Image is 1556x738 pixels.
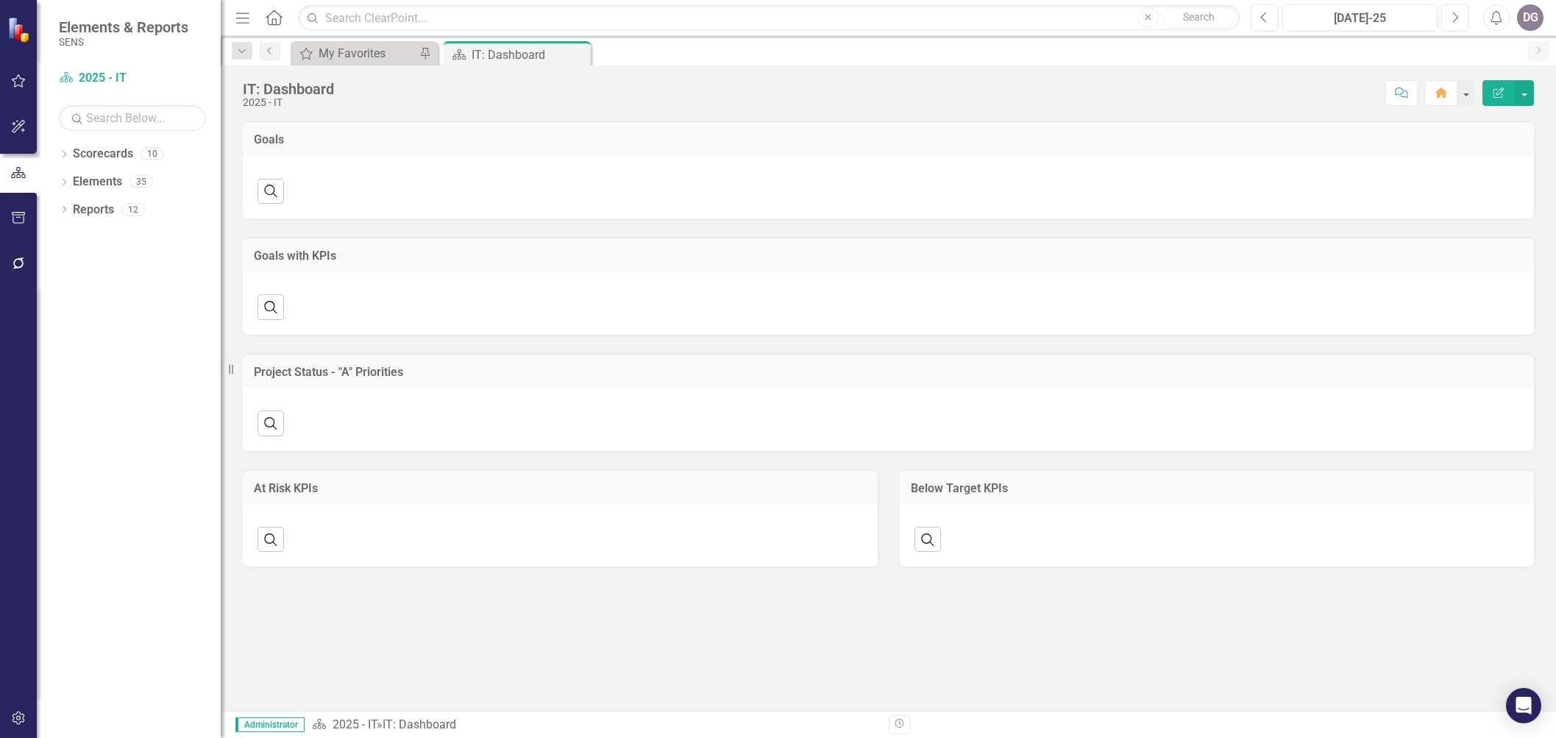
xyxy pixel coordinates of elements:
[7,17,33,43] img: ClearPoint Strategy
[472,46,587,64] div: IT: Dashboard
[1183,11,1215,23] span: Search
[1506,688,1541,723] div: Open Intercom Messenger
[1282,4,1438,31] button: [DATE]-25
[1517,4,1543,31] button: DG
[254,366,1523,379] h3: Project Status - "A" Priorities
[59,105,206,131] input: Search Below...
[383,717,456,731] div: IT: Dashboard
[319,44,416,63] div: My Favorites
[243,81,334,97] div: IT: Dashboard
[59,70,206,87] a: 2025 - IT
[59,18,188,36] span: Elements & Reports
[141,148,164,160] div: 10
[911,482,1524,495] h3: Below Target KPIs
[235,717,305,732] span: Administrator
[73,202,114,219] a: Reports
[243,97,334,108] div: 2025 - IT
[294,44,416,63] a: My Favorites
[254,133,1523,146] h3: Goals
[298,5,1239,31] input: Search ClearPoint...
[312,717,878,734] div: »
[73,174,122,191] a: Elements
[1162,7,1236,28] button: Search
[59,36,188,48] small: SENS
[1287,10,1433,27] div: [DATE]-25
[129,176,153,188] div: 35
[121,203,145,216] div: 12
[254,482,867,495] h3: At Risk KPIs
[254,249,1523,263] h3: Goals with KPIs
[73,146,133,163] a: Scorecards
[333,717,377,731] a: 2025 - IT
